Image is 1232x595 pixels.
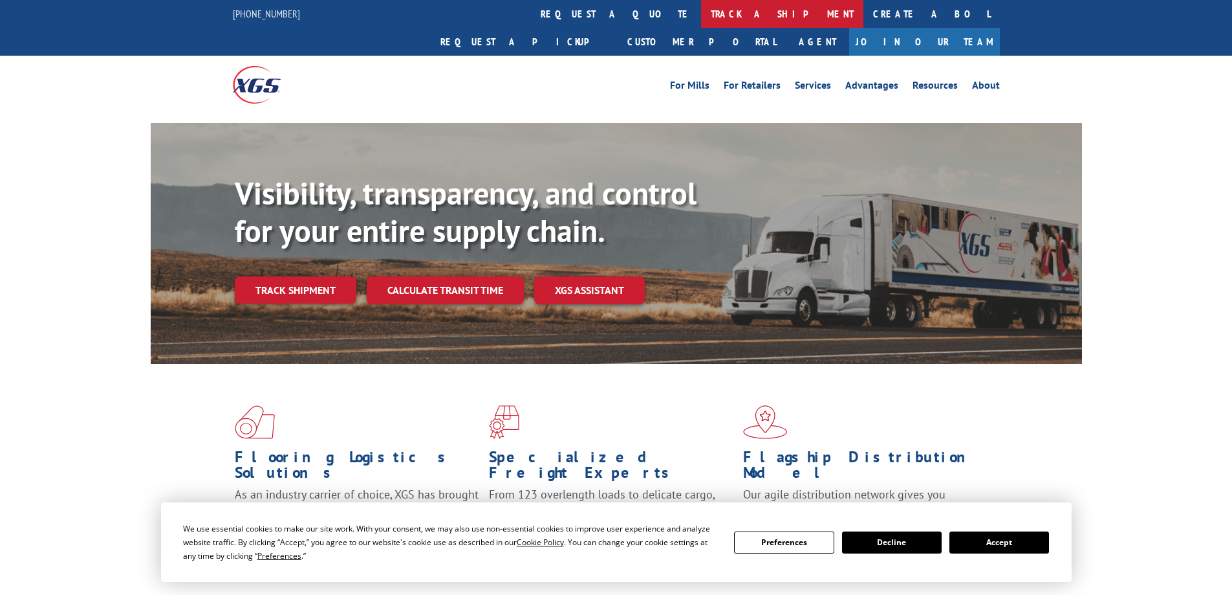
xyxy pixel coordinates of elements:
a: Customer Portal [618,28,786,56]
a: Resources [913,80,958,95]
h1: Flooring Logistics Solutions [235,449,479,487]
img: xgs-icon-focused-on-flooring-red [489,405,519,439]
div: Cookie Consent Prompt [161,502,1072,582]
a: Track shipment [235,276,356,304]
div: We use essential cookies to make our site work. With your consent, we may also use non-essential ... [183,522,719,563]
h1: Flagship Distribution Model [743,449,988,487]
button: Preferences [734,532,834,554]
a: Advantages [845,80,898,95]
button: Decline [842,532,942,554]
img: xgs-icon-flagship-distribution-model-red [743,405,788,439]
span: Our agile distribution network gives you nationwide inventory management on demand. [743,487,981,517]
a: Request a pickup [431,28,618,56]
a: Services [795,80,831,95]
p: From 123 overlength loads to delicate cargo, our experienced staff knows the best way to move you... [489,487,733,544]
span: Cookie Policy [517,537,564,548]
a: For Retailers [724,80,781,95]
b: Visibility, transparency, and control for your entire supply chain. [235,173,697,251]
a: Calculate transit time [367,276,524,304]
a: For Mills [670,80,709,95]
a: [PHONE_NUMBER] [233,7,300,20]
h1: Specialized Freight Experts [489,449,733,487]
a: XGS ASSISTANT [534,276,645,304]
span: As an industry carrier of choice, XGS has brought innovation and dedication to flooring logistics... [235,487,479,533]
a: About [972,80,1000,95]
a: Join Our Team [849,28,1000,56]
a: Agent [786,28,849,56]
span: Preferences [257,550,301,561]
button: Accept [949,532,1049,554]
img: xgs-icon-total-supply-chain-intelligence-red [235,405,275,439]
